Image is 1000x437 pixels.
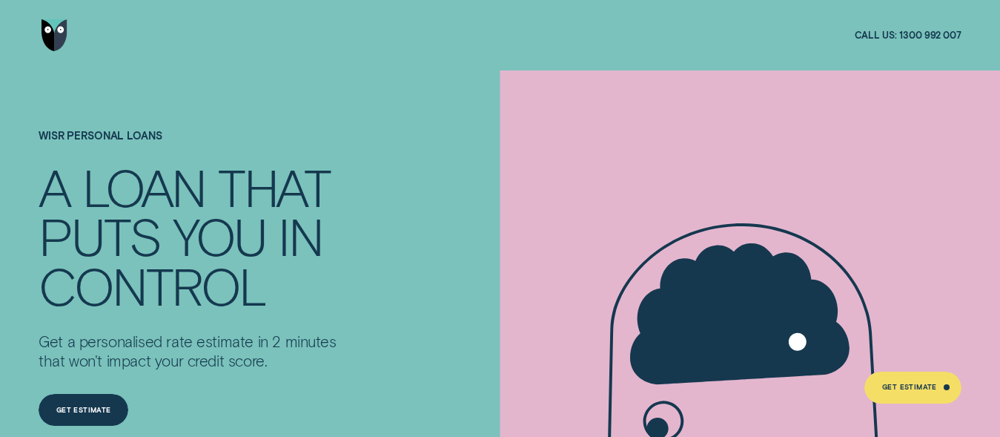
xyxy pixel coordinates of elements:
div: A [39,162,70,211]
a: Get Estimate [39,394,128,426]
span: 1300 992 007 [899,29,961,42]
a: Get Estimate [864,372,961,404]
img: Wisr [42,19,68,51]
div: IN [278,211,322,260]
h1: Wisr Personal Loans [39,130,343,162]
div: LOAN [82,162,205,211]
h4: A LOAN THAT PUTS YOU IN CONTROL [39,162,343,309]
div: PUTS [39,211,160,260]
div: CONTROL [39,260,265,309]
div: THAT [218,162,330,211]
p: Get a personalised rate estimate in 2 minutes that won't impact your credit score. [39,332,343,370]
span: Call us: [855,29,897,42]
a: Call us:1300 992 007 [855,29,961,42]
div: YOU [173,211,265,260]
